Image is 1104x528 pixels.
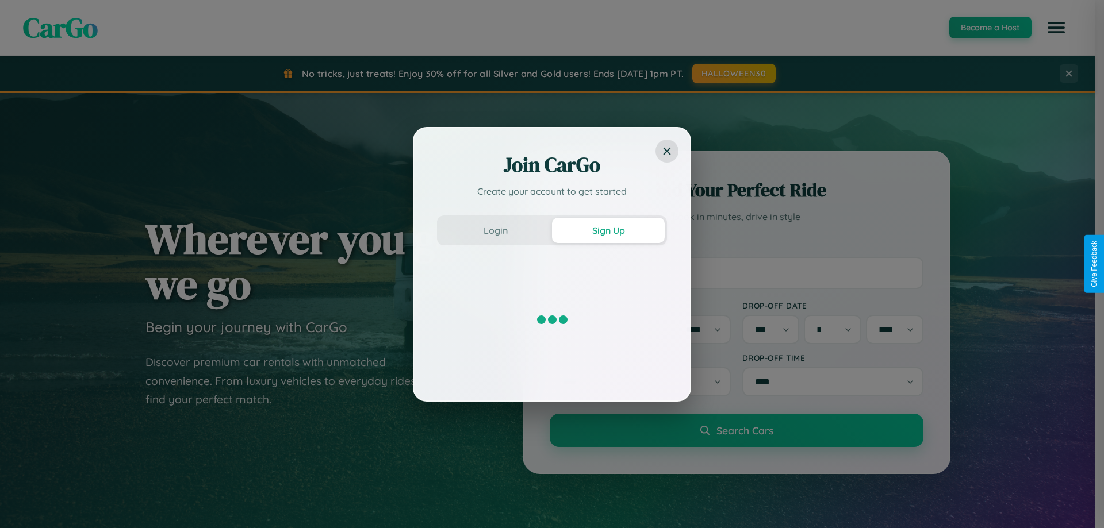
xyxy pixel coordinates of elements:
button: Sign Up [552,218,665,243]
div: Give Feedback [1090,241,1098,287]
h2: Join CarGo [437,151,667,179]
iframe: Intercom live chat [11,489,39,517]
button: Login [439,218,552,243]
p: Create your account to get started [437,184,667,198]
